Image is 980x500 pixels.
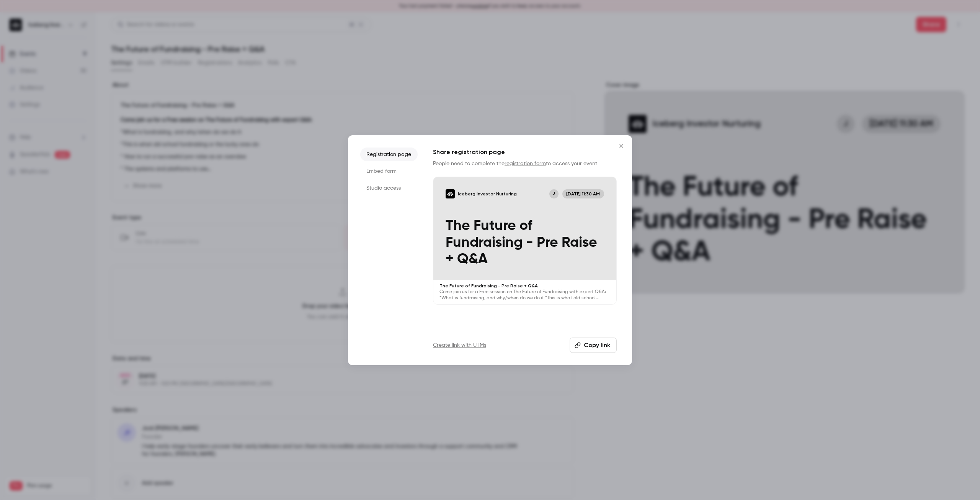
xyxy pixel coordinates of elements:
[360,164,418,178] li: Embed form
[433,160,617,167] p: People need to complete the to access your event
[439,283,610,289] p: The Future of Fundraising - Pre Raise + Q&A
[562,189,604,198] span: [DATE] 11:30 AM
[433,177,617,305] a: The Future of Fundraising - Pre Raise + Q&AIceberg Investor NurturingJ[DATE] 11:30 AMThe Future o...
[433,341,486,349] a: Create link with UTMs
[360,181,418,195] li: Studio access
[446,218,604,267] p: The Future of Fundraising - Pre Raise + Q&A
[439,289,610,301] p: Come join us for a Free session on The Future of Fundraising with expert Q&A: *What is fundraisin...
[505,161,546,166] a: registration form
[433,148,617,157] h1: Share registration page
[446,189,455,198] img: The Future of Fundraising - Pre Raise + Q&A
[570,338,617,353] button: Copy link
[360,148,418,161] li: Registration page
[614,138,629,154] button: Close
[458,191,517,197] p: Iceberg Investor Nurturing
[549,189,559,199] div: J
